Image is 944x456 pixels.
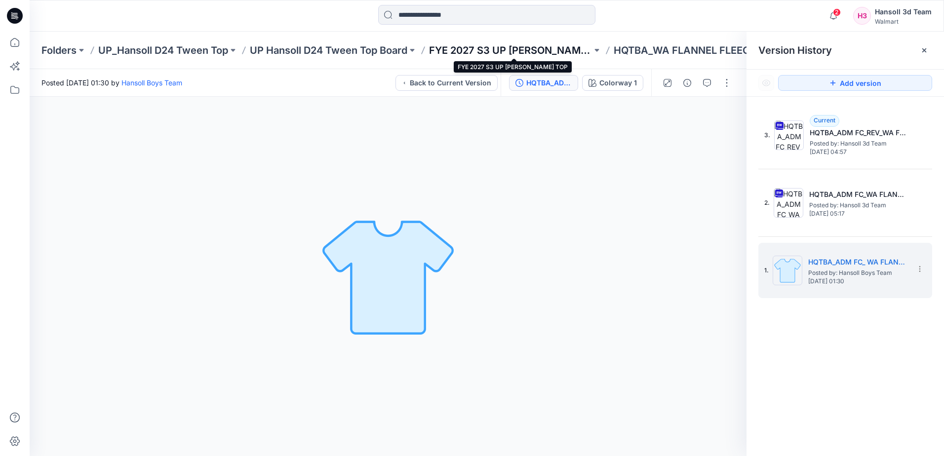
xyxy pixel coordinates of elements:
span: Current [814,116,835,124]
button: Colorway 1 [582,75,643,91]
span: Version History [758,44,832,56]
span: Posted by: Hansoll Boys Team [808,268,907,278]
span: 3. [764,131,770,140]
div: HQTBA_ADM FC_ WA FLANNEL FLEECE FULL ZIP [526,77,572,88]
span: Posted [DATE] 01:30 by [41,77,182,88]
span: 2 [833,8,841,16]
a: FYE 2027 S3 UP [PERSON_NAME] TOP [429,43,592,57]
div: Hansoll 3d Team [875,6,932,18]
img: HQTBA_ADM FC_REV_WA FLANNEL FLEECE FULL ZIP [774,120,804,150]
h5: HQTBA_ADM FC_ WA FLANNEL FLEECE FULL ZIP [808,256,907,268]
div: Walmart [875,18,932,25]
img: No Outline [319,207,457,345]
span: [DATE] 05:17 [809,210,908,217]
button: Close [920,46,928,54]
button: HQTBA_ADM FC_ WA FLANNEL FLEECE FULL ZIP [509,75,578,91]
h5: HQTBA_ADM FC_WA FLANNEL FLEECE FULL ZIP [809,189,908,200]
a: Hansoll Boys Team [121,78,182,87]
img: HQTBA_ADM FC_ WA FLANNEL FLEECE FULL ZIP [773,256,802,285]
span: Posted by: Hansoll 3d Team [809,200,908,210]
h5: HQTBA_ADM FC_REV_WA FLANNEL FLEECE FULL ZIP [810,127,908,139]
div: H3 [853,7,871,25]
span: 2. [764,198,770,207]
button: Back to Current Version [395,75,498,91]
button: Add version [778,75,932,91]
span: 1. [764,266,769,275]
a: UP_Hansoll D24 Tween Top [98,43,228,57]
img: HQTBA_ADM FC_WA FLANNEL FLEECE FULL ZIP [774,188,803,218]
a: Folders [41,43,77,57]
span: [DATE] 01:30 [808,278,907,285]
span: Posted by: Hansoll 3d Team [810,139,908,149]
p: HQTBA_WA FLANNEL FLEECE FULL ZIP [614,43,777,57]
button: Show Hidden Versions [758,75,774,91]
div: Colorway 1 [599,77,637,88]
button: Details [679,75,695,91]
span: [DATE] 04:57 [810,149,908,155]
a: UP Hansoll D24 Tween Top Board [250,43,407,57]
